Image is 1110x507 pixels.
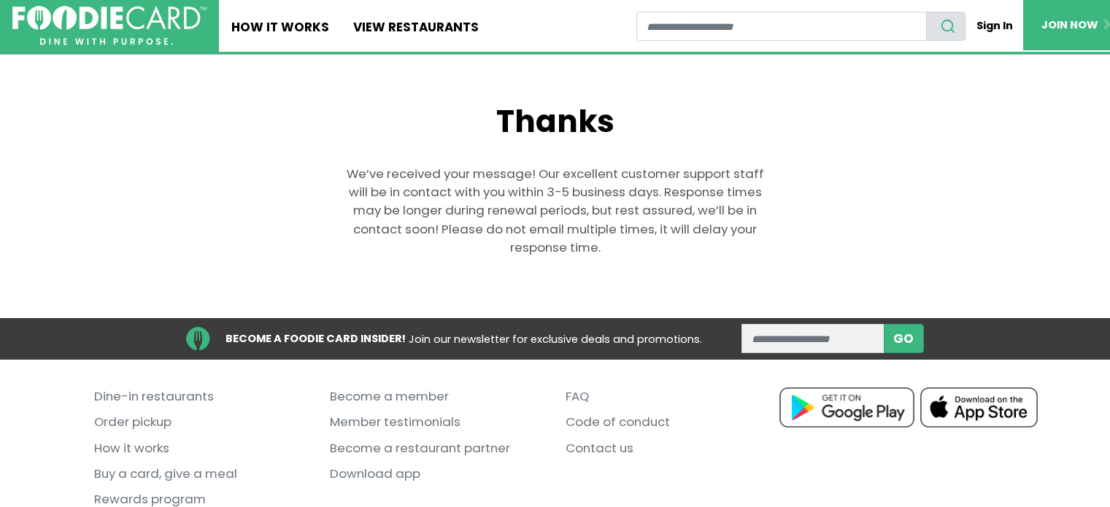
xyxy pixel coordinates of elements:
button: subscribe [884,324,924,353]
a: Contact us [566,436,779,461]
a: Become a member [330,384,544,409]
a: Sign In [966,12,1023,40]
strong: BECOME A FOODIE CARD INSIDER! [226,331,406,346]
input: enter email address [741,324,884,353]
a: How it works [94,436,308,461]
h1: Thanks [336,104,774,140]
a: Become a restaurant partner [330,436,544,461]
input: restaurant search [636,12,927,41]
a: Order pickup [94,409,308,435]
a: Dine-in restaurants [94,384,308,409]
a: Code of conduct [566,409,779,435]
a: Download app [330,461,544,487]
a: Member testimonials [330,409,544,435]
p: We’ve received your message! Our excellent customer support staff will be in contact with you wit... [336,165,774,257]
button: search [926,12,966,41]
a: FAQ [566,384,779,409]
a: Buy a card, give a meal [94,461,308,487]
img: FoodieCard; Eat, Drink, Save, Donate [12,6,207,45]
span: Join our newsletter for exclusive deals and promotions. [409,332,702,347]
